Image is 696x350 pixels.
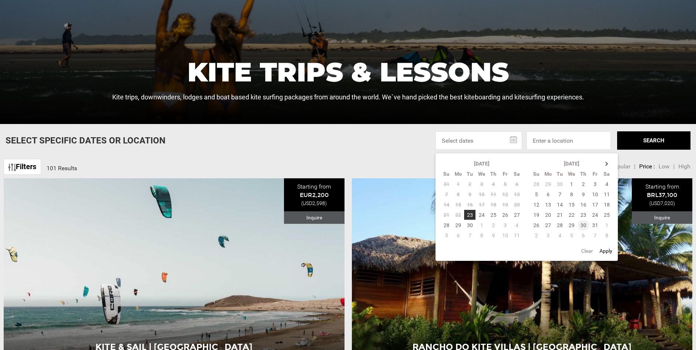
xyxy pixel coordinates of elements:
[452,158,511,169] th: [DATE]
[597,244,615,258] button: Apply
[678,163,690,170] span: High
[542,158,601,169] th: [DATE]
[4,159,41,175] a: Filters
[659,163,670,170] span: Low
[436,131,522,150] input: Select dates
[579,244,595,258] button: Clear
[610,163,630,170] span: Popular
[639,163,655,171] li: Price :
[673,163,675,171] li: |
[6,134,165,147] p: Select Specific Dates Or Location
[112,59,584,85] h1: Kite Trips & Lessons
[47,165,77,172] span: 101 Results
[634,163,635,171] li: |
[112,92,584,102] p: Kite trips, downwinders, lodges and boat based kite surfing packages from around the world. We`ve...
[8,164,16,171] img: btn-icon.svg
[617,131,690,150] button: SEARCH
[526,131,611,150] input: Enter a location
